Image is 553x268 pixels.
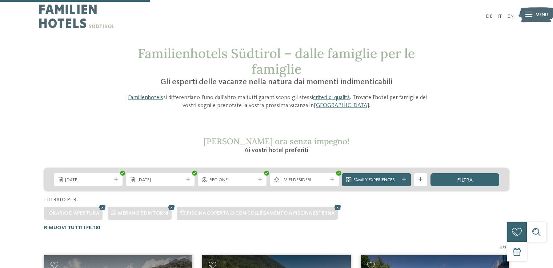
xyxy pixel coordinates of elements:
a: Familienhotels [128,95,163,101]
span: Family Experiences [353,177,399,183]
span: Piscina coperta o con collegamento a piscina esterna [187,211,334,216]
span: [DATE] [65,177,111,183]
span: Rimuovi tutti i filtri [44,225,100,230]
span: [PERSON_NAME] ora senza impegno! [204,136,349,146]
span: Menu [536,12,548,18]
span: Merano e dintorni [118,211,168,216]
span: 27 [504,244,509,251]
span: filtra [457,178,473,183]
a: IT [497,14,502,19]
p: I si differenziano l’uno dall’altro ma tutti garantiscono gli stessi . Trovate l’hotel per famigl... [121,94,432,110]
a: EN [507,14,514,19]
span: Gli esperti delle vacanze nella natura dai momenti indimenticabili [160,78,392,86]
span: Orario d'apertura [49,211,99,216]
span: [DATE] [137,177,183,183]
a: DE [486,14,493,19]
span: Regione [209,177,255,183]
span: Ai vostri hotel preferiti [244,147,308,154]
span: / [502,244,504,251]
a: [GEOGRAPHIC_DATA] [314,103,369,109]
span: Filtrato per: [44,197,78,202]
span: Familienhotels Südtirol – dalle famiglie per le famiglie [138,45,415,77]
span: 4 [499,244,502,251]
a: criteri di qualità [313,95,350,101]
span: I miei desideri [281,177,327,183]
